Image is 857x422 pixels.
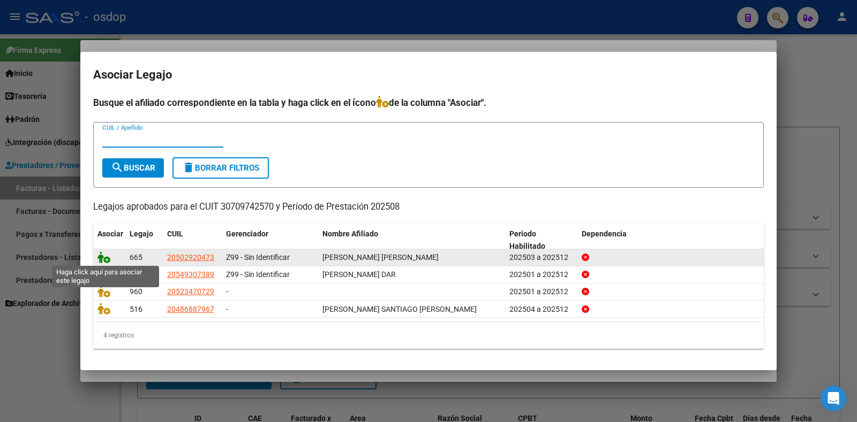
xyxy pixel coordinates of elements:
[226,229,268,238] span: Gerenciador
[509,268,573,281] div: 202501 a 202512
[111,163,155,173] span: Buscar
[93,65,764,85] h2: Asociar Legajo
[125,222,163,258] datatable-header-cell: Legajo
[222,222,318,258] datatable-header-cell: Gerenciador
[226,270,290,279] span: Z99 - Sin Identificar
[821,386,846,411] iframe: Intercom live chat
[182,163,259,173] span: Borrar Filtros
[167,287,214,296] span: 20523470729
[130,305,142,313] span: 516
[130,229,153,238] span: Legajo
[97,229,123,238] span: Asociar
[226,287,228,296] span: -
[167,305,214,313] span: 20486887967
[577,222,764,258] datatable-header-cell: Dependencia
[111,161,124,174] mat-icon: search
[509,286,573,298] div: 202501 a 202512
[509,251,573,264] div: 202503 a 202512
[182,161,195,174] mat-icon: delete
[130,270,147,279] span: 1445
[163,222,222,258] datatable-header-cell: CUIL
[130,253,142,262] span: 665
[226,305,228,313] span: -
[102,158,164,178] button: Buscar
[318,222,505,258] datatable-header-cell: Nombre Afiliado
[167,253,214,262] span: 20502920473
[505,222,577,258] datatable-header-cell: Periodo Habilitado
[172,157,269,179] button: Borrar Filtros
[322,229,378,238] span: Nombre Afiliado
[93,96,764,110] h4: Busque el afiliado correspondiente en la tabla y haga click en el ícono de la columna "Asociar".
[93,322,764,349] div: 4 registros
[582,229,627,238] span: Dependencia
[322,305,477,313] span: OLIVA MORENO SANTIAGO BENJAMIN
[509,229,545,250] span: Periodo Habilitado
[130,287,142,296] span: 960
[226,253,290,262] span: Z99 - Sin Identificar
[167,270,214,279] span: 20549307389
[93,201,764,214] p: Legajos aprobados para el CUIT 30709742570 y Período de Prestación 202508
[93,222,125,258] datatable-header-cell: Asociar
[322,270,396,279] span: SANTANDER MORALES NEHEMIAS DAR
[167,229,183,238] span: CUIL
[322,253,439,262] span: AGUILAR SAPINI JOSE FABRIZIO
[509,303,573,316] div: 202504 a 202512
